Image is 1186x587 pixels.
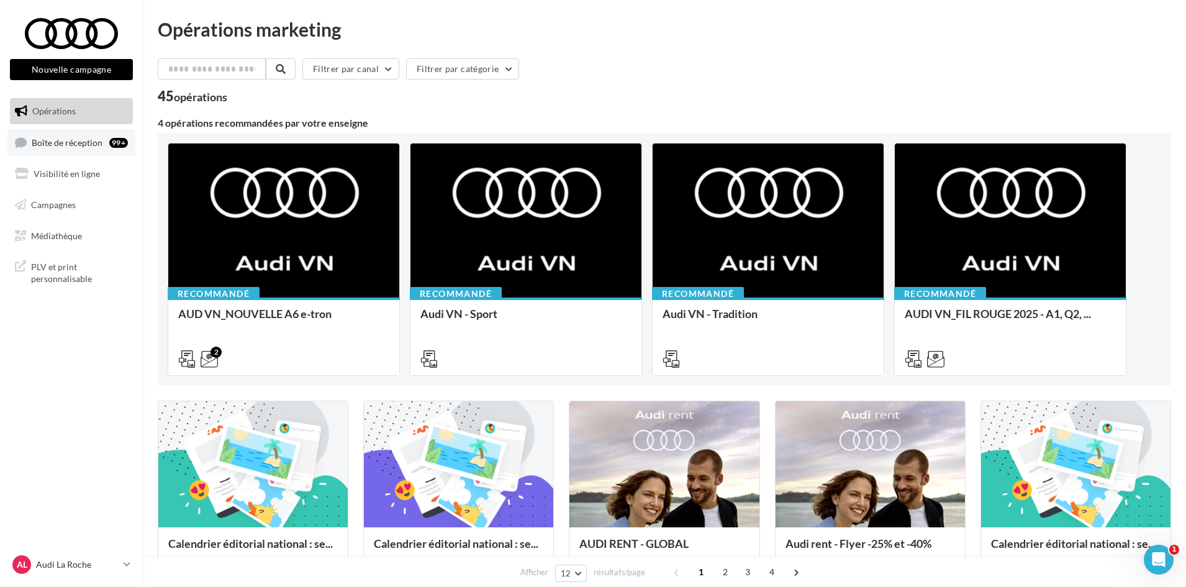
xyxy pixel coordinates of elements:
button: Filtrer par catégorie [406,58,519,80]
iframe: Intercom live chat [1144,545,1174,575]
span: AUDI VN_FIL ROUGE 2025 - A1, Q2, ... [905,307,1091,321]
span: Audi VN - Tradition [663,307,758,321]
span: résultats/page [594,567,645,578]
span: 2 [715,562,735,582]
a: Opérations [7,98,135,124]
button: Filtrer par canal [302,58,399,80]
span: Audi rent - Flyer -25% et -40% [785,537,931,550]
span: Médiathèque [31,230,82,240]
div: opérations [174,91,227,102]
span: Visibilité en ligne [34,168,100,179]
div: 99+ [109,138,128,148]
span: 4 [762,562,782,582]
span: Calendrier éditorial national : se... [991,537,1156,550]
a: Médiathèque [7,223,135,249]
a: Visibilité en ligne [7,161,135,187]
span: Campagnes [31,199,76,210]
div: 4 opérations recommandées par votre enseigne [158,118,1171,128]
a: PLV et print personnalisable [7,253,135,290]
span: 1 [1169,545,1179,555]
span: Boîte de réception [32,137,102,147]
span: PLV et print personnalisable [31,258,128,285]
a: Boîte de réception99+ [7,129,135,156]
span: Calendrier éditorial national : se... [168,537,333,550]
div: 45 [158,89,227,103]
div: Recommandé [410,287,502,301]
span: Afficher [520,567,548,578]
a: Campagnes [7,192,135,218]
div: Opérations marketing [158,20,1171,39]
span: AUD VN_NOUVELLE A6 e-tron [178,307,332,321]
div: 2 [210,347,222,358]
span: AUDI RENT - GLOBAL [579,537,689,550]
button: 12 [555,565,587,582]
div: Recommandé [652,287,744,301]
p: Audi La Roche [36,558,119,571]
span: 3 [738,562,758,582]
a: AL Audi La Roche [10,553,133,576]
div: Recommandé [168,287,260,301]
span: AL [17,558,27,571]
span: 1 [691,562,711,582]
div: Recommandé [894,287,986,301]
span: 12 [561,568,571,578]
span: Calendrier éditorial national : se... [374,537,538,550]
span: Opérations [32,106,76,116]
button: Nouvelle campagne [10,59,133,80]
span: Audi VN - Sport [420,307,497,321]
